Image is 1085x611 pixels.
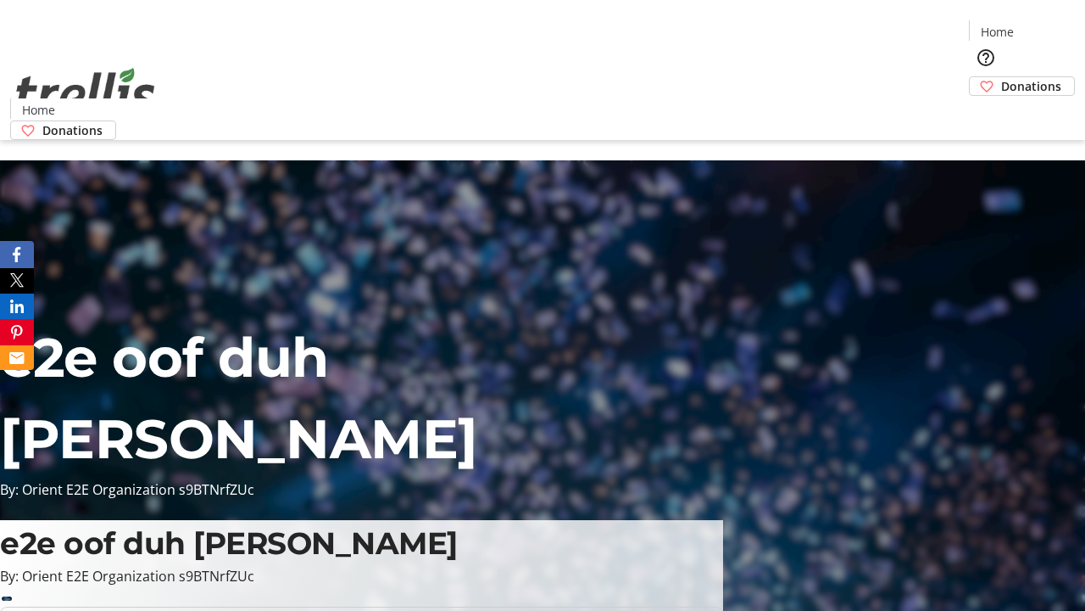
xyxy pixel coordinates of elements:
[22,101,55,119] span: Home
[42,121,103,139] span: Donations
[10,49,161,134] img: Orient E2E Organization s9BTNrfZUc's Logo
[969,76,1075,96] a: Donations
[1001,77,1061,95] span: Donations
[969,41,1003,75] button: Help
[981,23,1014,41] span: Home
[970,23,1024,41] a: Home
[10,121,116,140] a: Donations
[969,96,1003,130] button: Cart
[11,101,65,119] a: Home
